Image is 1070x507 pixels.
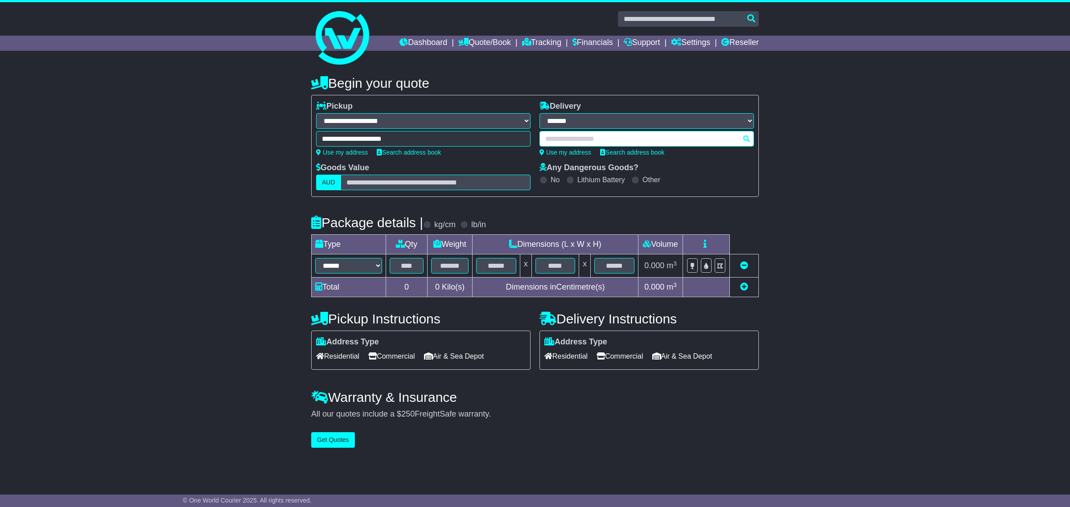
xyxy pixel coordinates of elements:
label: kg/cm [434,220,456,230]
a: Settings [671,36,710,51]
span: Commercial [597,349,643,363]
span: Air & Sea Depot [652,349,712,363]
span: Commercial [368,349,415,363]
a: Dashboard [399,36,447,51]
span: m [667,282,677,291]
span: © One World Courier 2025. All rights reserved. [183,497,312,504]
label: Any Dangerous Goods? [539,163,638,173]
td: Total [312,278,386,297]
label: Other [642,176,660,184]
label: Goods Value [316,163,369,173]
td: Weight [428,235,473,254]
h4: Begin your quote [311,76,759,90]
a: Use my address [316,149,368,156]
h4: Package details | [311,215,423,230]
td: Type [312,235,386,254]
label: Delivery [539,102,581,111]
td: Qty [386,235,428,254]
td: x [579,254,591,278]
span: Air & Sea Depot [424,349,484,363]
a: Tracking [522,36,561,51]
a: Use my address [539,149,591,156]
label: Address Type [544,337,607,347]
typeahead: Please provide city [539,131,754,147]
span: Residential [316,349,359,363]
span: 0 [435,282,440,291]
label: No [551,176,560,184]
a: Search address book [377,149,441,156]
span: 250 [401,409,415,418]
label: Lithium Battery [577,176,625,184]
a: Quote/Book [458,36,511,51]
label: AUD [316,175,341,190]
td: Dimensions in Centimetre(s) [472,278,638,297]
a: Search address book [600,149,664,156]
td: x [520,254,531,278]
label: Pickup [316,102,353,111]
h4: Warranty & Insurance [311,390,759,405]
a: Remove this item [740,261,748,270]
h4: Delivery Instructions [539,311,759,326]
button: Get Quotes [311,432,355,448]
span: 0.000 [644,261,664,270]
a: Reseller [721,36,759,51]
sup: 3 [673,260,677,267]
a: Add new item [740,282,748,291]
sup: 3 [673,282,677,288]
a: Support [624,36,660,51]
td: Dimensions (L x W x H) [472,235,638,254]
td: Volume [638,235,683,254]
span: Residential [544,349,588,363]
label: Address Type [316,337,379,347]
div: All our quotes include a $ FreightSafe warranty. [311,409,759,419]
td: Kilo(s) [428,278,473,297]
label: lb/in [471,220,486,230]
a: Financials [572,36,613,51]
td: 0 [386,278,428,297]
span: m [667,261,677,270]
h4: Pickup Instructions [311,311,531,326]
span: 0.000 [644,282,664,291]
